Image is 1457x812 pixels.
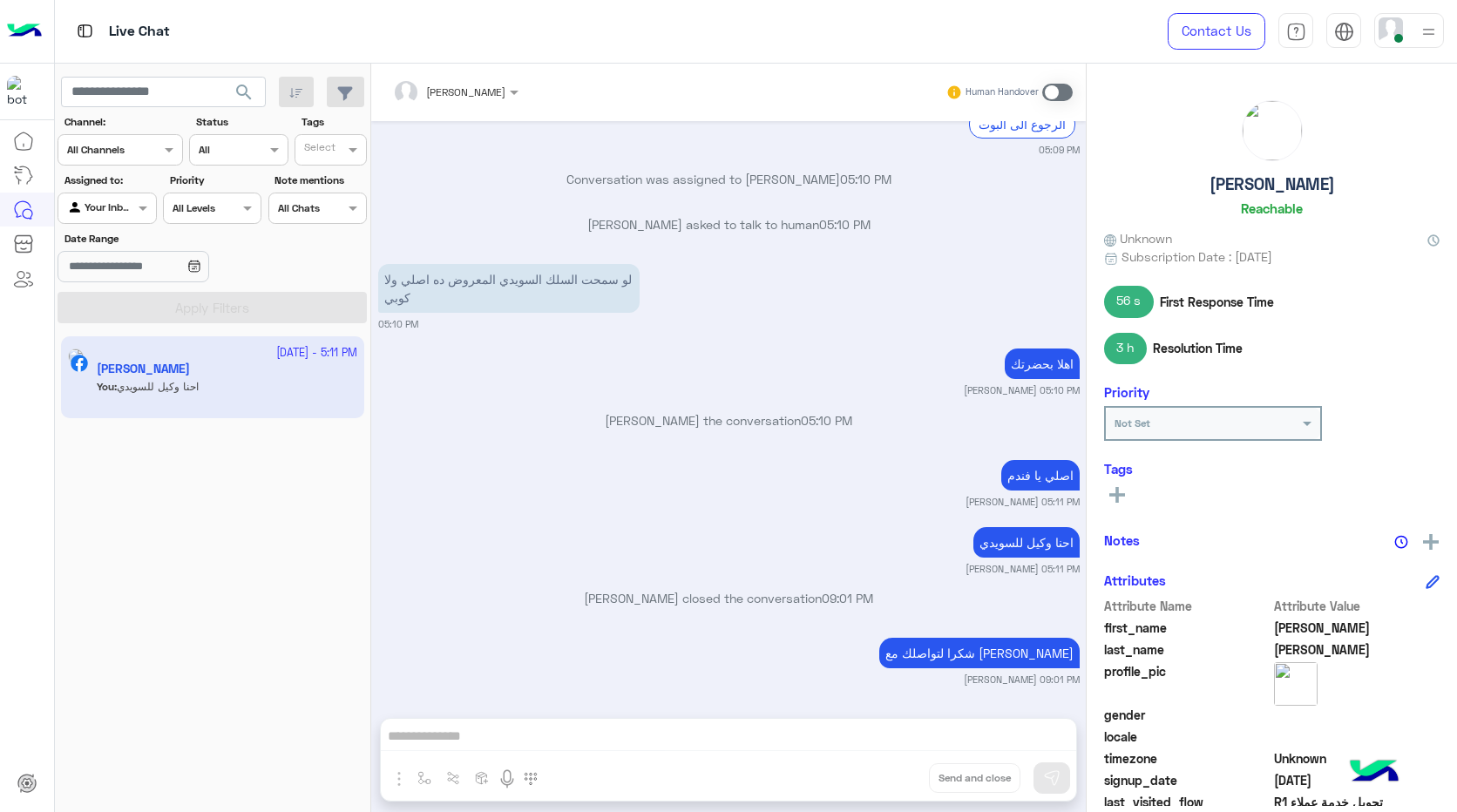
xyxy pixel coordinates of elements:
[302,114,365,130] label: Tags
[1104,229,1172,247] span: Unknown
[64,114,181,130] label: Channel:
[1394,535,1408,549] img: notes
[1274,706,1440,724] span: null
[1379,17,1403,42] img: userImage
[966,85,1039,99] small: Human Handover
[7,13,42,50] img: Logo
[1241,200,1303,216] h6: Reachable
[1104,727,1271,746] span: locale
[1104,706,1271,724] span: gender
[1418,21,1440,43] img: profile
[1104,461,1440,477] h6: Tags
[378,411,1080,430] p: [PERSON_NAME] the conversation
[58,292,367,323] button: Apply Filters
[1210,174,1335,194] h5: [PERSON_NAME]
[1104,771,1271,789] span: signup_date
[1274,727,1440,746] span: null
[929,763,1020,793] button: Send and close
[426,85,505,98] span: [PERSON_NAME]
[1104,793,1271,811] span: last_visited_flow
[378,317,418,331] small: 05:10 PM
[1039,143,1080,157] small: 05:09 PM
[1104,640,1271,659] span: last_name
[378,170,1080,188] p: Conversation was assigned to [PERSON_NAME]
[1104,286,1154,317] span: 56 s
[1423,534,1439,550] img: add
[64,173,154,188] label: Assigned to:
[969,110,1075,139] div: الرجوع الى البوت
[1168,13,1265,50] a: Contact Us
[1104,384,1149,400] h6: Priority
[1274,619,1440,637] span: احمد
[840,172,891,186] span: 05:10 PM
[1274,662,1318,706] img: picture
[64,231,260,247] label: Date Range
[378,589,1080,607] p: [PERSON_NAME] closed the conversation
[74,20,96,42] img: tab
[819,217,871,232] span: 05:10 PM
[109,20,170,44] p: Live Chat
[378,215,1080,233] p: [PERSON_NAME] asked to talk to human
[1274,793,1440,811] span: تحويل خدمة عملاء R1
[7,76,38,107] img: 322208621163248
[964,673,1080,687] small: [PERSON_NAME] 09:01 PM
[170,173,260,188] label: Priority
[1274,749,1440,768] span: Unknown
[1274,597,1440,615] span: Attribute Value
[1104,619,1271,637] span: first_name
[1104,749,1271,768] span: timezone
[378,264,640,313] p: 20/9/2025, 5:10 PM
[1153,339,1243,357] span: Resolution Time
[1274,771,1440,789] span: 2025-09-20T14:08:24.312Z
[822,591,873,606] span: 09:01 PM
[1005,348,1080,379] p: 20/9/2025, 5:10 PM
[964,383,1080,397] small: [PERSON_NAME] 05:10 PM
[234,82,254,103] span: search
[1104,597,1271,615] span: Attribute Name
[879,638,1080,668] p: 20/9/2025, 9:01 PM
[966,562,1080,576] small: [PERSON_NAME] 05:11 PM
[1278,13,1313,50] a: tab
[1334,22,1354,42] img: tab
[973,527,1080,558] p: 20/9/2025, 5:11 PM
[1122,247,1272,266] span: Subscription Date : [DATE]
[1274,640,1440,659] span: سويلم حسونه
[1160,293,1274,311] span: First Response Time
[1104,333,1147,364] span: 3 h
[1286,22,1306,42] img: tab
[1104,662,1271,702] span: profile_pic
[966,495,1080,509] small: [PERSON_NAME] 05:11 PM
[1001,460,1080,491] p: 20/9/2025, 5:11 PM
[1104,532,1140,548] h6: Notes
[1104,572,1166,588] h6: Attributes
[801,413,852,428] span: 05:10 PM
[302,139,335,159] div: Select
[1344,742,1405,803] img: hulul-logo.png
[196,114,286,130] label: Status
[1243,101,1302,160] img: picture
[274,173,364,188] label: Note mentions
[223,77,266,114] button: search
